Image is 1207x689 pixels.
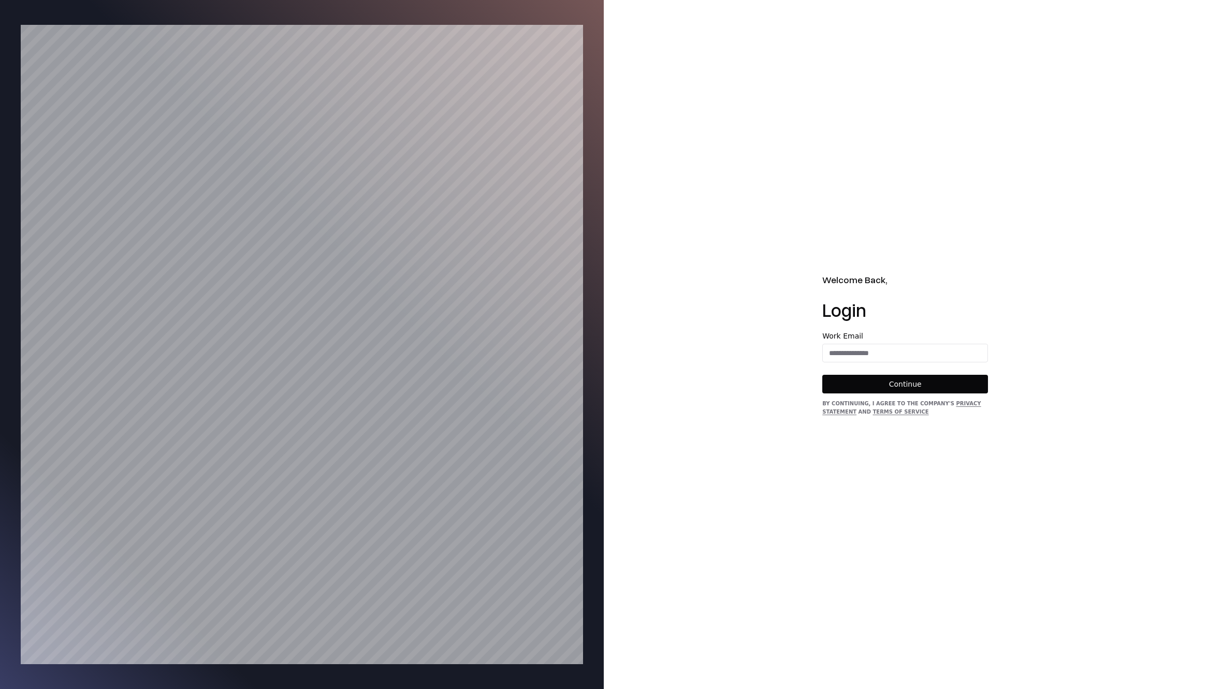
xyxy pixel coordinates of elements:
[822,273,988,287] h2: Welcome Back,
[822,375,988,393] button: Continue
[822,299,988,320] h1: Login
[872,409,928,415] a: Terms of Service
[822,401,981,415] a: Privacy Statement
[822,332,988,340] label: Work Email
[822,400,988,416] div: By continuing, I agree to the Company's and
